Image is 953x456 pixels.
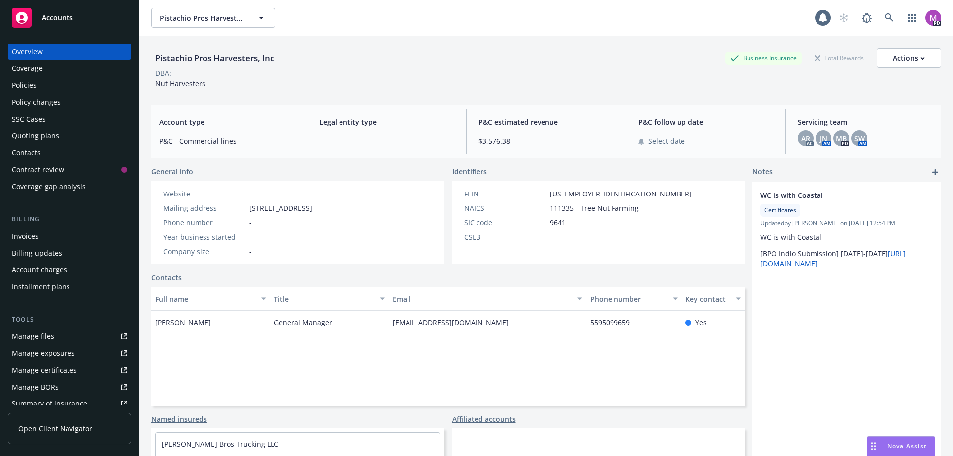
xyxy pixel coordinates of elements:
[155,79,205,88] span: Nut Harvesters
[760,232,933,242] p: WC is with Coastal
[12,279,70,295] div: Installment plans
[151,414,207,424] a: Named insureds
[685,294,730,304] div: Key contact
[8,44,131,60] a: Overview
[274,317,332,327] span: General Manager
[8,128,131,144] a: Quoting plans
[464,203,546,213] div: NAICS
[159,136,295,146] span: P&C - Commercial lines
[8,315,131,325] div: Tools
[801,133,810,144] span: AR
[760,219,933,228] span: Updated by [PERSON_NAME] on [DATE] 12:54 PM
[820,133,827,144] span: JN
[764,206,796,215] span: Certificates
[18,423,92,434] span: Open Client Navigator
[12,328,54,344] div: Manage files
[590,294,666,304] div: Phone number
[857,8,877,28] a: Report a Bug
[12,145,41,161] div: Contacts
[160,13,246,23] span: Pistachio Pros Harvesters, Inc
[12,345,75,361] div: Manage exposures
[810,52,869,64] div: Total Rewards
[12,362,77,378] div: Manage certificates
[162,439,278,449] a: [PERSON_NAME] Bros Trucking LLC
[902,8,922,28] a: Switch app
[8,328,131,344] a: Manage files
[319,117,455,127] span: Legal entity type
[550,189,692,199] span: [US_EMPLOYER_IDENTIFICATION_NUMBER]
[586,287,681,311] button: Phone number
[12,44,43,60] div: Overview
[8,61,131,76] a: Coverage
[163,246,245,257] div: Company size
[319,136,455,146] span: -
[452,166,487,177] span: Identifiers
[752,182,941,277] div: WC is with CoastalCertificatesUpdatedby [PERSON_NAME] on [DATE] 12:54 PMWC is with Coastal[BPO In...
[867,436,935,456] button: Nova Assist
[270,287,389,311] button: Title
[8,214,131,224] div: Billing
[929,166,941,178] a: add
[478,117,614,127] span: P&C estimated revenue
[648,136,685,146] span: Select date
[8,162,131,178] a: Contract review
[12,162,64,178] div: Contract review
[151,52,278,65] div: Pistachio Pros Harvesters, Inc
[8,396,131,412] a: Summary of insurance
[12,179,86,195] div: Coverage gap analysis
[163,232,245,242] div: Year business started
[151,166,193,177] span: General info
[389,287,586,311] button: Email
[12,77,37,93] div: Policies
[12,245,62,261] div: Billing updates
[725,52,802,64] div: Business Insurance
[8,94,131,110] a: Policy changes
[681,287,745,311] button: Key contact
[12,396,87,412] div: Summary of insurance
[590,318,638,327] a: 5595099659
[249,217,252,228] span: -
[151,287,270,311] button: Full name
[452,414,516,424] a: Affiliated accounts
[550,203,639,213] span: 111335 - Tree Nut Farming
[464,217,546,228] div: SIC code
[8,111,131,127] a: SSC Cases
[12,228,39,244] div: Invoices
[550,232,552,242] span: -
[925,10,941,26] img: photo
[836,133,847,144] span: MB
[880,8,899,28] a: Search
[151,272,182,283] a: Contacts
[155,317,211,327] span: [PERSON_NAME]
[393,318,517,327] a: [EMAIL_ADDRESS][DOMAIN_NAME]
[8,4,131,32] a: Accounts
[12,61,43,76] div: Coverage
[8,379,131,395] a: Manage BORs
[159,117,295,127] span: Account type
[12,262,67,278] div: Account charges
[798,117,933,127] span: Servicing team
[8,145,131,161] a: Contacts
[8,245,131,261] a: Billing updates
[155,294,255,304] div: Full name
[854,133,865,144] span: SW
[887,442,927,450] span: Nova Assist
[12,128,59,144] div: Quoting plans
[760,190,907,200] span: WC is with Coastal
[478,136,614,146] span: $3,576.38
[464,232,546,242] div: CSLB
[8,345,131,361] a: Manage exposures
[550,217,566,228] span: 9641
[760,248,933,269] p: [BPO Indio Submission] [DATE]-[DATE]
[695,317,707,327] span: Yes
[893,49,925,67] div: Actions
[464,189,546,199] div: FEIN
[151,8,275,28] button: Pistachio Pros Harvesters, Inc
[12,111,46,127] div: SSC Cases
[8,279,131,295] a: Installment plans
[12,94,61,110] div: Policy changes
[12,379,59,395] div: Manage BORs
[867,437,880,456] div: Drag to move
[155,68,174,78] div: DBA: -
